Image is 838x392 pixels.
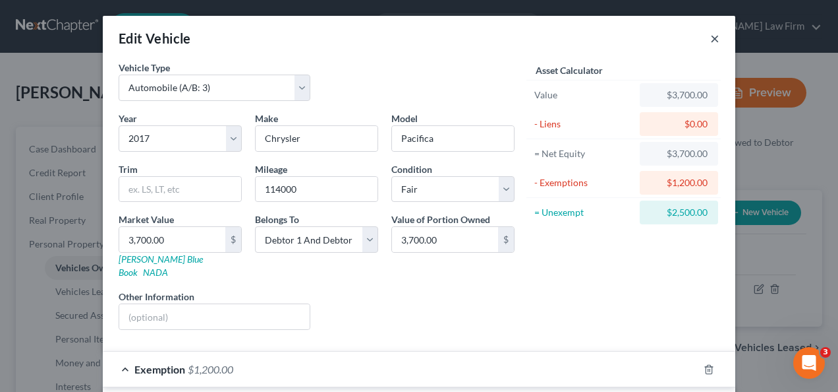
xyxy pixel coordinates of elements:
label: Year [119,112,137,125]
div: $ [498,227,514,252]
a: NADA [143,267,168,278]
a: [PERSON_NAME] Blue Book [119,253,203,278]
label: Model [391,112,418,125]
label: Other Information [119,290,194,304]
div: Value [534,88,634,102]
input: (optional) [119,304,310,329]
label: Value of Portion Owned [391,212,490,226]
div: = Unexempt [534,206,634,219]
div: $3,700.00 [650,88,708,102]
input: 0.00 [392,227,498,252]
label: Asset Calculator [536,63,603,77]
span: Belongs To [255,214,299,225]
label: Market Value [119,212,174,226]
div: - Exemptions [534,176,634,189]
div: $2,500.00 [650,206,708,219]
input: ex. Altima [392,126,514,151]
div: $1,200.00 [650,176,708,189]
input: 0.00 [119,227,225,252]
label: Vehicle Type [119,61,170,75]
div: Edit Vehicle [119,29,191,48]
div: = Net Equity [534,147,634,160]
label: Condition [391,162,432,176]
div: $ [225,227,241,252]
div: $0.00 [650,117,708,131]
span: $1,200.00 [188,363,233,376]
input: -- [256,177,377,202]
div: $3,700.00 [650,147,708,160]
iframe: Intercom live chat [793,347,825,379]
span: Make [255,113,278,124]
label: Trim [119,162,138,176]
input: ex. LS, LT, etc [119,177,241,202]
button: × [710,30,719,46]
label: Mileage [255,162,287,176]
span: 3 [820,347,831,358]
div: - Liens [534,117,634,131]
input: ex. Nissan [256,126,377,151]
span: Exemption [134,363,185,376]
